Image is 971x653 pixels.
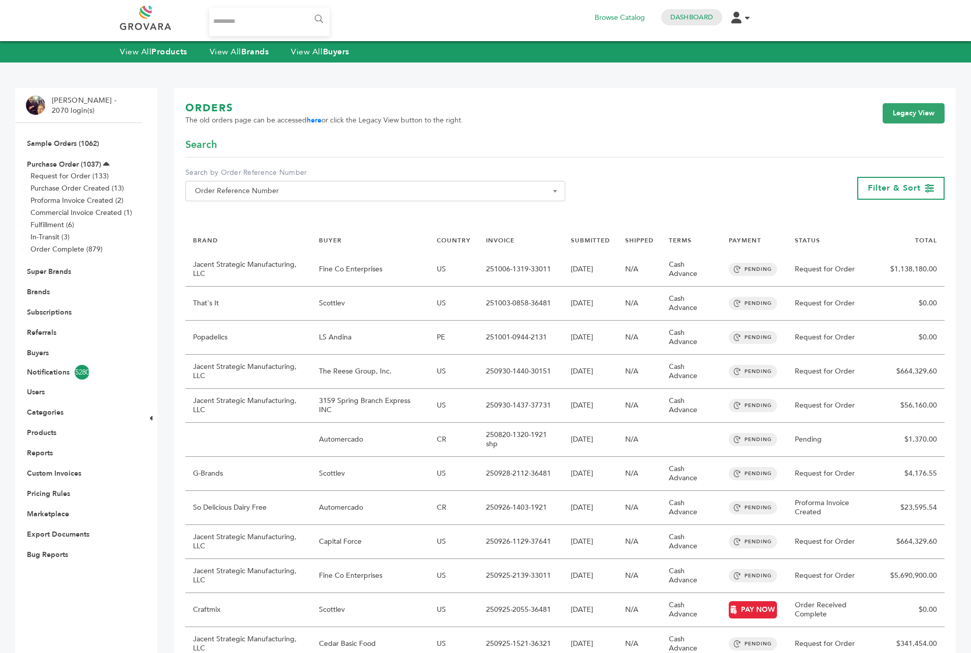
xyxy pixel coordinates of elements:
[563,525,618,559] td: [DATE]
[563,287,618,321] td: [DATE]
[291,46,349,57] a: View AllBuyers
[618,389,661,423] td: N/A
[669,236,692,244] a: TERMS
[883,389,945,423] td: $56,160.00
[883,457,945,491] td: $4,176.55
[27,160,101,169] a: Purchase Order (1037)
[185,525,311,559] td: Jacent Strategic Manufacturing, LLC
[27,267,71,276] a: Super Brands
[478,321,563,355] td: 251001-0944-2131
[27,469,81,478] a: Custom Invoices
[478,457,563,491] td: 250928-2112-36481
[429,287,478,321] td: US
[429,389,478,423] td: US
[661,593,721,627] td: Cash Advance
[241,46,269,57] strong: Brands
[883,559,945,593] td: $5,690,900.00
[618,321,661,355] td: N/A
[618,491,661,525] td: N/A
[311,525,429,559] td: Capital Force
[185,253,311,287] td: Jacent Strategic Manufacturing, LLC
[311,559,429,593] td: Fine Co Enterprises
[661,355,721,389] td: Cash Advance
[563,389,618,423] td: [DATE]
[185,355,311,389] td: Jacent Strategic Manufacturing, LLC
[670,13,713,22] a: Dashboard
[429,423,478,457] td: CR
[27,307,72,317] a: Subscriptions
[311,491,429,525] td: Automercado
[795,236,820,244] a: STATUS
[27,550,68,559] a: Bug Reports
[311,321,429,355] td: LS Andina
[729,637,777,650] span: PENDING
[27,365,131,380] a: Notifications5280
[185,168,565,178] label: Search by Order Reference Number
[563,321,618,355] td: [DATE]
[185,115,463,126] span: The old orders page can be accessed or click the Legacy View button to the right.
[571,236,610,244] a: SUBMITTED
[563,355,618,389] td: [DATE]
[429,593,478,627] td: US
[563,423,618,457] td: [DATE]
[729,467,777,480] span: PENDING
[27,408,63,417] a: Categories
[661,491,721,525] td: Cash Advance
[787,287,883,321] td: Request for Order
[618,253,661,287] td: N/A
[478,389,563,423] td: 250930-1437-37731
[311,253,429,287] td: Fine Co Enterprises
[30,244,103,254] a: Order Complete (879)
[185,321,311,355] td: Popadelics
[307,115,321,125] a: here
[478,593,563,627] td: 250925-2055-36481
[478,559,563,593] td: 250925-2139-33011
[729,399,777,412] span: PENDING
[75,365,89,380] span: 5280
[437,236,471,244] a: COUNTRY
[787,321,883,355] td: Request for Order
[311,423,429,457] td: Automercado
[478,423,563,457] td: 250820-1320-1921 shp
[429,491,478,525] td: CR
[429,457,478,491] td: US
[618,593,661,627] td: N/A
[30,171,109,181] a: Request for Order (133)
[563,491,618,525] td: [DATE]
[618,525,661,559] td: N/A
[787,253,883,287] td: Request for Order
[30,220,74,230] a: Fulfillment (6)
[661,525,721,559] td: Cash Advance
[883,321,945,355] td: $0.00
[311,457,429,491] td: Scottlev
[27,489,70,499] a: Pricing Rules
[478,491,563,525] td: 250926-1403-1921
[27,348,49,358] a: Buyers
[311,389,429,423] td: 3159 Spring Branch Express INC
[729,331,777,344] span: PENDING
[193,236,218,244] a: BRAND
[30,183,124,193] a: Purchase Order Created (13)
[661,321,721,355] td: Cash Advance
[311,287,429,321] td: Scottlev
[883,525,945,559] td: $664,329.60
[618,457,661,491] td: N/A
[787,355,883,389] td: Request for Order
[563,593,618,627] td: [DATE]
[429,355,478,389] td: US
[729,601,777,618] a: PAY NOW
[185,491,311,525] td: So Delicious Dairy Free
[27,428,56,438] a: Products
[185,101,463,115] h1: ORDERS
[563,253,618,287] td: [DATE]
[429,253,478,287] td: US
[478,287,563,321] td: 251003-0858-36481
[185,593,311,627] td: Craftmix
[185,559,311,593] td: Jacent Strategic Manufacturing, LLC
[883,423,945,457] td: $1,370.00
[27,139,99,148] a: Sample Orders (1062)
[729,433,777,446] span: PENDING
[883,491,945,525] td: $23,595.54
[661,457,721,491] td: Cash Advance
[27,448,53,458] a: Reports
